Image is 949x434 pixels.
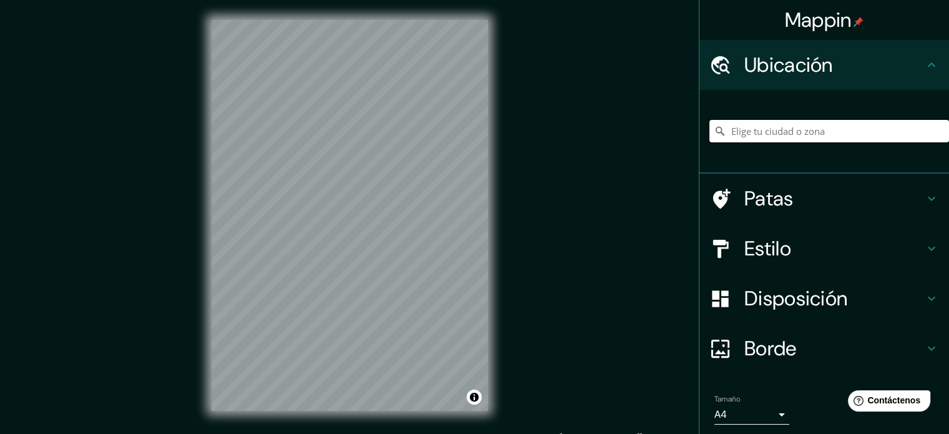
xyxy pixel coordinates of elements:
img: pin-icon.png [854,17,864,27]
font: Borde [744,335,797,362]
font: Mappin [785,7,852,33]
font: Tamaño [714,394,740,404]
iframe: Lanzador de widgets de ayuda [838,385,935,420]
font: A4 [714,408,727,421]
font: Disposición [744,285,847,312]
font: Ubicación [744,52,833,78]
font: Estilo [744,235,791,262]
div: Ubicación [699,40,949,90]
div: Patas [699,174,949,224]
button: Activar o desactivar atribución [467,390,482,405]
canvas: Mapa [212,20,488,411]
input: Elige tu ciudad o zona [709,120,949,142]
font: Patas [744,185,794,212]
div: Disposición [699,274,949,323]
div: Borde [699,323,949,373]
div: A4 [714,405,789,425]
div: Estilo [699,224,949,274]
